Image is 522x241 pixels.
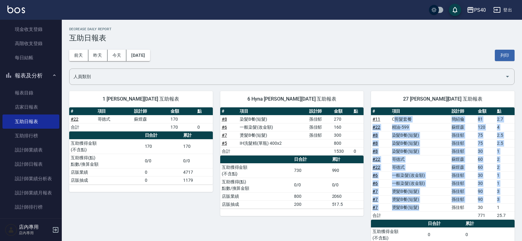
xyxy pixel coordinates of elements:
td: 互助獲得金額 (不含點) [220,163,293,178]
td: 孫佳郁 [450,139,476,147]
img: Person [5,224,17,236]
td: 互助獲得(點) 點數/換算金額 [220,178,293,192]
td: 1 [495,203,515,211]
th: 項目 [390,107,450,115]
a: #22 [373,157,380,162]
td: 0 [196,123,213,131]
td: 75 [476,139,495,147]
td: 517.5 [330,200,364,208]
th: 設計師 [133,107,169,115]
td: 燙髮B餐(短髮) [390,187,450,195]
a: #8 [373,149,378,154]
td: 81 [476,115,495,123]
button: [DATE] [126,50,150,61]
td: 精油-599 [390,123,450,131]
td: 990 [330,163,364,178]
td: 3 [495,195,515,203]
td: 燙髮B餐(短髮) [390,195,450,203]
td: 170 [169,115,196,123]
td: 0/0 [330,178,364,192]
th: 點 [352,107,364,115]
th: # [69,107,96,115]
a: #7 [373,205,378,210]
td: 25.7 [495,211,515,219]
td: 孫佳郁 [450,171,476,179]
td: 孫佳郁 [308,115,332,123]
table: a dense table [220,107,364,156]
a: #8 [222,117,227,122]
a: #6 [222,125,227,130]
a: #5 [222,141,227,146]
button: save [449,4,461,16]
td: 170 [143,139,182,154]
td: 燙髮B餐(短髮) [238,131,307,139]
td: 蘇煜森 [450,123,476,131]
table: a dense table [371,107,515,220]
a: #6 [373,173,378,178]
td: 蘇煜森 [133,115,169,123]
button: 前天 [69,50,88,61]
a: 設計師排行榜 [2,200,59,214]
td: 哥德式 [96,115,133,123]
a: #6 [373,181,378,186]
td: 1 [495,171,515,179]
td: 0/0 [293,178,330,192]
td: 60 [476,155,495,163]
th: # [371,107,390,115]
td: 店販業績 [220,192,293,200]
td: 300 [332,131,352,139]
td: 75 [476,131,495,139]
td: 染髮B餐(短髮) [390,139,450,147]
h3: 互助日報表 [69,34,515,42]
table: a dense table [69,107,213,131]
td: 1 [495,179,515,187]
table: a dense table [220,156,364,209]
td: 800 [293,192,330,200]
td: 一般染髮(改金額) [238,123,307,131]
td: 店販抽成 [220,200,293,208]
td: 一般染髮(改金額) [390,171,450,179]
td: 蘇煜森 [450,155,476,163]
button: 登出 [491,4,515,16]
img: Logo [7,6,25,13]
th: 累計 [182,131,213,139]
button: Open [503,72,512,81]
a: #22 [373,165,380,170]
th: 金額 [476,107,495,115]
button: 報表及分析 [2,68,59,84]
td: 1530 [332,147,352,155]
td: 孫佳郁 [308,131,332,139]
td: 店販業績 [69,168,143,176]
td: 30 [476,179,495,187]
td: 合計 [220,147,238,155]
td: 30 [476,147,495,155]
td: 蘇煜森 [450,163,476,171]
td: C剪髮套餐 [390,115,450,123]
td: 1 [495,147,515,155]
th: 金額 [332,107,352,115]
td: 孫佳郁 [450,203,476,211]
td: 4717 [182,168,213,176]
td: 160 [332,123,352,131]
span: 27 [PERSON_NAME][DATE] 互助報表 [378,96,507,102]
a: 現金收支登錄 [2,22,59,36]
td: 2.5 [495,131,515,139]
a: #7 [222,133,227,138]
td: 染髮B餐(短髮) [238,115,307,123]
a: #8 [373,133,378,138]
td: 一般染髮(改金額) [390,179,450,187]
th: # [220,107,238,115]
th: 金額 [169,107,196,115]
a: 互助排行榜 [2,129,59,143]
h2: Decrease Daily Report [69,27,515,31]
td: 互助獲得金額 (不含點) [69,139,143,154]
td: 孫佳郁 [450,187,476,195]
td: 店販抽成 [69,176,143,184]
td: 120 [476,123,495,131]
a: 設計師業績月報表 [2,186,59,200]
td: 170 [169,123,196,131]
td: 孫佳郁 [450,179,476,187]
input: 人員名稱 [72,71,503,82]
td: 0/0 [182,154,213,168]
table: a dense table [69,131,213,185]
